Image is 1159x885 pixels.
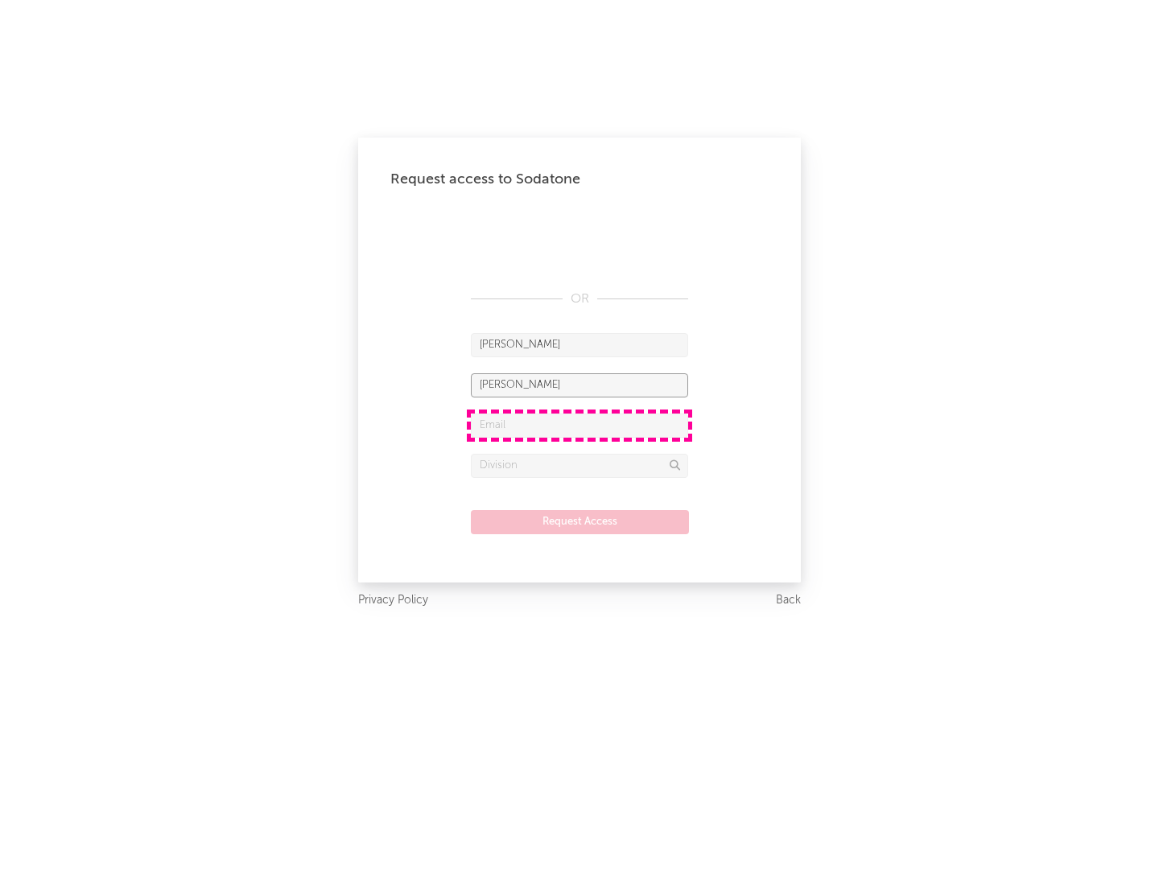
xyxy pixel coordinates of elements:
[471,333,688,357] input: First Name
[358,591,428,611] a: Privacy Policy
[390,170,769,189] div: Request access to Sodatone
[471,414,688,438] input: Email
[776,591,801,611] a: Back
[471,373,688,397] input: Last Name
[471,454,688,478] input: Division
[471,510,689,534] button: Request Access
[471,290,688,309] div: OR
